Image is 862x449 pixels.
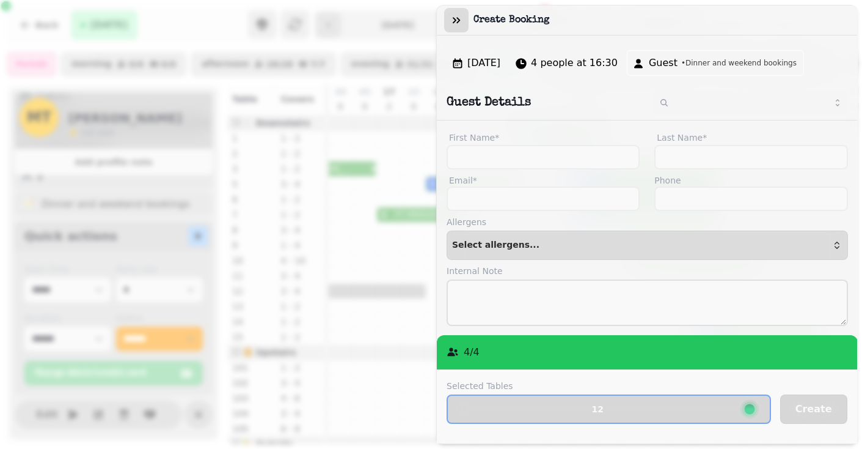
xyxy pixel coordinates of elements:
span: Select allergens... [452,240,539,250]
label: Last Name* [654,130,847,145]
p: 4 / 4 [464,345,480,360]
label: Allergens [447,216,848,228]
label: Selected Tables [447,380,771,392]
label: Phone [654,174,847,187]
p: 12 [591,405,603,414]
span: 4 people at 16:30 [531,56,618,70]
label: Email* [447,174,640,187]
span: Guest [648,56,677,70]
span: [DATE] [467,56,500,70]
label: First Name* [447,130,640,145]
h3: Create Booking [473,13,554,28]
button: 12 [447,395,771,424]
button: Create [780,395,847,424]
span: Create [795,404,832,414]
label: Internal Note [447,265,848,277]
button: Select allergens... [447,231,848,260]
span: • Dinner and weekend bookings [681,58,796,68]
h2: Guest Details [447,94,642,111]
